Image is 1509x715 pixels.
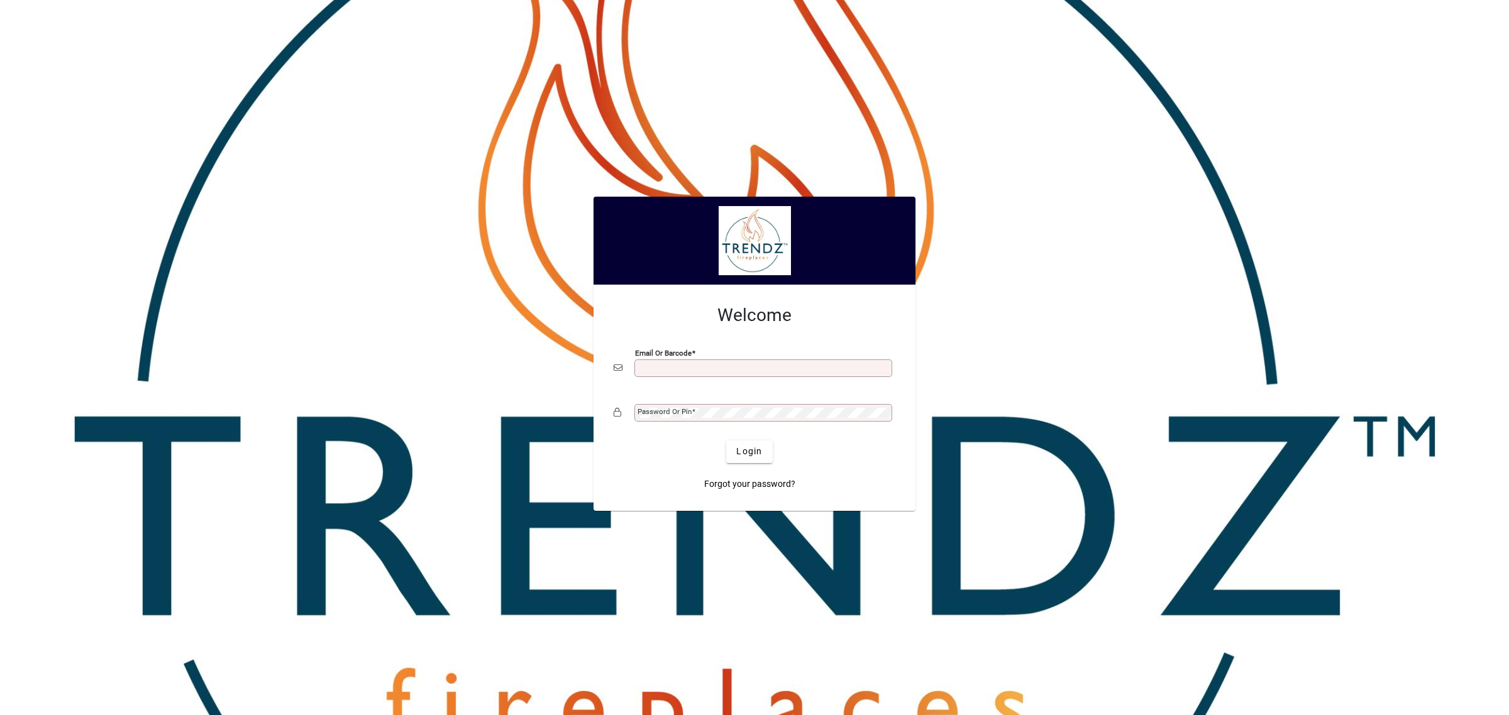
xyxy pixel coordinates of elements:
[614,305,895,326] h2: Welcome
[635,348,692,357] mat-label: Email or Barcode
[736,445,762,458] span: Login
[726,440,772,463] button: Login
[638,407,692,416] mat-label: Password or Pin
[704,478,795,491] span: Forgot your password?
[699,473,800,496] a: Forgot your password?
